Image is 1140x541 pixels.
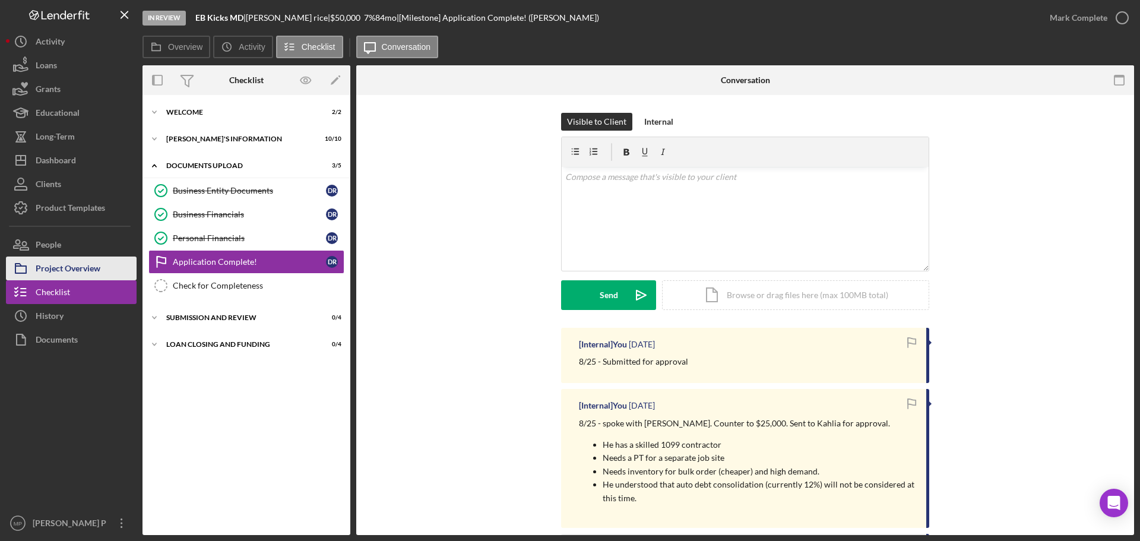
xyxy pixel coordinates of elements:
div: Activity [36,30,65,56]
button: Grants [6,77,137,101]
div: Dashboard [36,148,76,175]
div: Project Overview [36,257,100,283]
label: Overview [168,42,202,52]
label: Activity [239,42,265,52]
button: Documents [6,328,137,352]
div: 3 / 5 [320,162,341,169]
div: In Review [142,11,186,26]
text: MP [14,520,22,527]
button: Educational [6,101,137,125]
label: Conversation [382,42,431,52]
button: Clients [6,172,137,196]
div: Visible to Client [567,113,626,131]
div: 0 / 4 [320,314,341,321]
button: People [6,233,137,257]
div: Long-Term [36,125,75,151]
button: Loans [6,53,137,77]
div: Conversation [721,75,770,85]
div: People [36,233,61,260]
time: 2025-08-26 03:22 [629,401,655,410]
div: [PERSON_NAME]'S INFORMATION [166,135,312,143]
button: Product Templates [6,196,137,220]
div: Grants [36,77,61,104]
p: Needs inventory for bulk order (cheaper) and high demand. [603,465,914,478]
button: Activity [213,36,273,58]
div: | [195,13,246,23]
a: Business Financialsdr [148,203,344,226]
div: d r [326,256,338,268]
button: Project Overview [6,257,137,280]
div: Send [600,280,618,310]
div: Loans [36,53,57,80]
div: Mark Complete [1050,6,1107,30]
div: [Internal] You [579,401,627,410]
div: d r [326,208,338,220]
button: Conversation [356,36,439,58]
div: Clients [36,172,61,199]
button: Mark Complete [1038,6,1134,30]
div: 2 / 2 [320,109,341,116]
button: Long-Term [6,125,137,148]
a: Application Complete!dr [148,250,344,274]
button: Internal [638,113,679,131]
button: Checklist [6,280,137,304]
p: He understood that auto debt consolidation (currently 12%) will not be considered at this time. [603,478,914,505]
div: [Internal] You [579,340,627,349]
button: Dashboard [6,148,137,172]
button: Visible to Client [561,113,632,131]
div: Internal [644,113,673,131]
div: [PERSON_NAME] P [30,511,107,538]
div: Product Templates [36,196,105,223]
p: He has a skilled 1099 contractor [603,438,914,451]
a: Check for Completeness [148,274,344,298]
div: Open Intercom Messenger [1100,489,1128,517]
time: 2025-09-05 02:44 [629,340,655,349]
div: Business Entity Documents [173,186,326,195]
div: Check for Completeness [173,281,344,290]
div: 10 / 10 [320,135,341,143]
div: WELCOME [166,109,312,116]
div: SUBMISSION AND REVIEW [166,314,312,321]
p: 8/25 - Submitted for approval [579,355,688,368]
span: $50,000 [330,12,360,23]
button: MP[PERSON_NAME] P [6,511,137,535]
p: Needs a PT for a separate job site [603,451,914,464]
div: History [36,304,64,331]
div: 84 mo [375,13,397,23]
div: Application Complete! [173,257,326,267]
div: | [Milestone] Application Complete! ([PERSON_NAME]) [397,13,599,23]
p: 8/25 - spoke with [PERSON_NAME]. Counter to $25,000. Sent to Kahlia for approval. [579,417,914,430]
div: Checklist [36,280,70,307]
button: Activity [6,30,137,53]
div: Business Financials [173,210,326,219]
b: EB Kicks MD [195,12,243,23]
button: History [6,304,137,328]
button: Send [561,280,656,310]
button: Checklist [276,36,343,58]
div: Documents [36,328,78,355]
div: d r [326,185,338,197]
div: d r [326,232,338,244]
div: Checklist [229,75,264,85]
div: 7 % [364,13,375,23]
a: Business Entity Documentsdr [148,179,344,203]
div: Educational [36,101,80,128]
button: Overview [142,36,210,58]
div: [PERSON_NAME] rice | [246,13,330,23]
a: Personal Financialsdr [148,226,344,250]
div: Personal Financials [173,233,326,243]
div: DOCUMENTS UPLOAD [166,162,312,169]
label: Checklist [302,42,335,52]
